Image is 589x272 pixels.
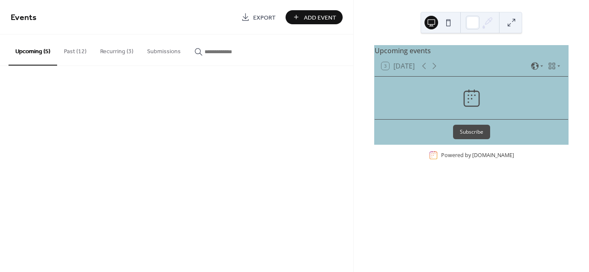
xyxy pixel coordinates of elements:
[140,34,188,65] button: Submissions
[253,13,276,22] span: Export
[453,125,490,139] button: Subscribe
[9,34,57,66] button: Upcoming (5)
[286,10,343,24] button: Add Event
[11,9,37,26] span: Events
[93,34,140,65] button: Recurring (3)
[235,10,282,24] a: Export
[441,152,514,159] div: Powered by
[57,34,93,65] button: Past (12)
[472,152,514,159] a: [DOMAIN_NAME]
[375,46,568,56] div: Upcoming events
[304,13,336,22] span: Add Event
